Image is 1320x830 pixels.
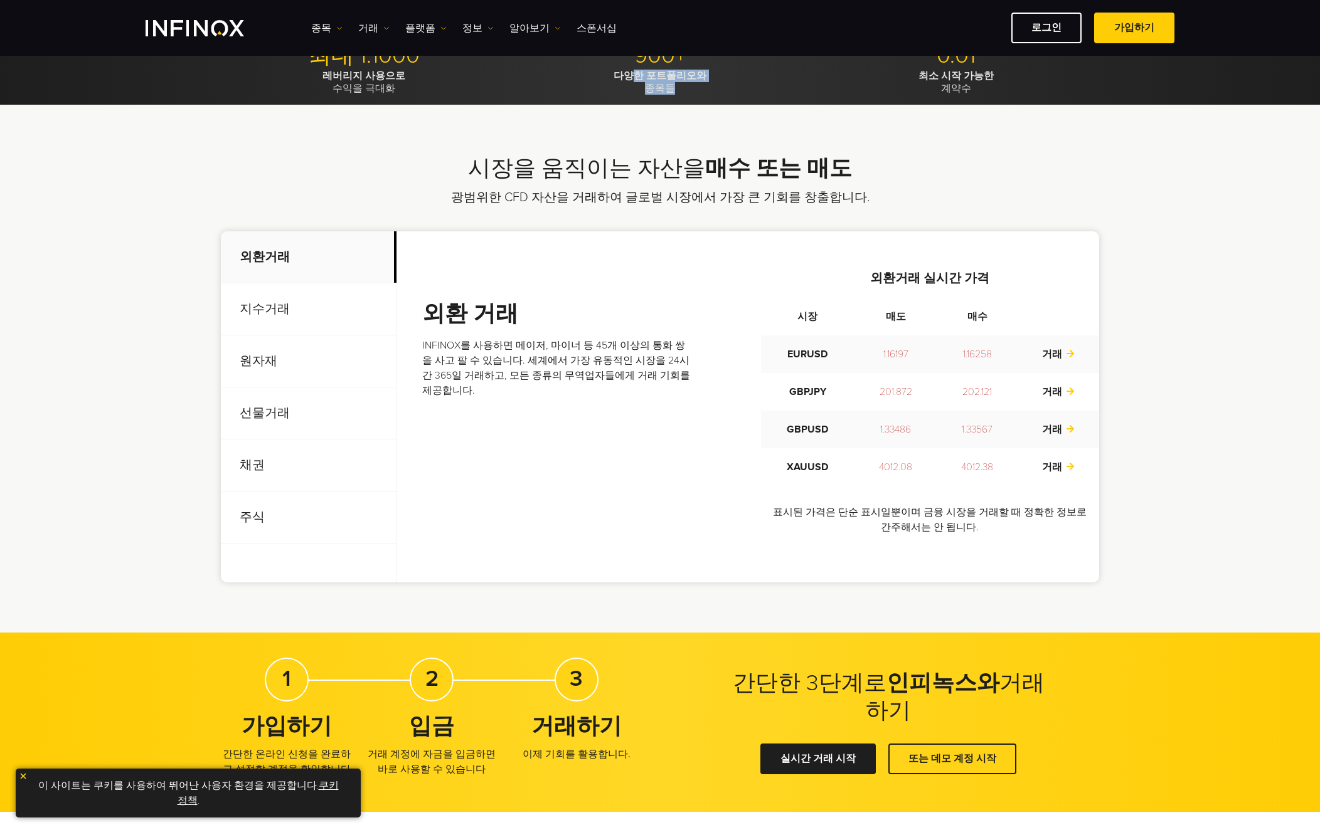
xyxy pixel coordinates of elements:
[761,298,855,335] th: 시장
[854,298,937,335] th: 매도
[22,775,354,811] p: 이 사이트는 쿠키를 사용하여 뛰어난 사용자 환경을 제공합니다. .
[462,21,494,36] a: 정보
[854,373,937,411] td: 201.872
[509,21,561,36] a: 알아보기
[221,335,397,387] p: 원자재
[854,448,937,486] td: 4012.08
[311,21,343,36] a: 종목
[614,70,706,82] strong: 다양한 포트폴리오와
[761,335,855,373] td: EURUSD
[761,505,1100,535] p: 표시된 가격은 단순 표시일뿐이며 금융 시장을 거래할 때 정확한 정보로 간주해서는 안 됩니다.
[146,20,274,36] a: INFINOX Logo
[1042,423,1075,436] a: 거래
[761,411,855,448] td: GBPUSD
[1042,386,1075,398] a: 거래
[937,373,1018,411] td: 202.121
[366,747,498,777] p: 거래 계정에 자금을 입금하면 바로 사용할 수 있습니다
[409,713,454,740] strong: 입금
[221,70,508,95] p: 수익을 극대화
[221,231,397,283] p: 외환거래
[732,670,1045,725] h2: 간단한 3단계로 거래하기
[760,743,876,774] a: 실시간 거래 시작
[221,491,397,544] p: 주식
[1042,461,1075,473] a: 거래
[761,373,855,411] td: GBPJPY
[812,70,1099,95] p: 계약수
[1042,348,1075,360] a: 거래
[405,21,447,36] a: 플랫폼
[425,665,439,692] strong: 2
[322,70,405,82] strong: 레버리지 사용으로
[422,300,518,327] strong: 외환 거래
[358,21,390,36] a: 거래
[888,743,1016,774] a: 또는 데모 계정 시작
[886,670,999,696] strong: 인피녹스와
[19,772,28,780] img: yellow close icon
[854,335,937,373] td: 1.16197
[761,448,855,486] td: XAUUSD
[510,747,642,762] p: 이제 기회를 활용합니다.
[242,713,332,740] strong: 가입하기
[422,338,693,398] p: INFINOX를 사용하면 메이저, 마이너 등 45개 이상의 통화 쌍을 사고 팔 수 있습니다. 세계에서 가장 유동적인 시장을 24시간 365일 거래하고, 모든 종류의 무역업자들...
[577,21,617,36] a: 스폰서십
[937,298,1018,335] th: 매수
[221,439,397,491] p: 채권
[1094,13,1174,43] a: 가입하기
[1011,13,1082,43] a: 로그인
[221,155,1099,182] h2: 시장을 움직이는 자산을
[517,70,804,95] p: 종목들
[221,283,397,335] p: 지수거래
[937,448,1018,486] td: 4012.38
[918,70,994,82] strong: 최소 시작 가능한
[870,271,989,286] strong: 외환거래 실시간 가격
[570,665,583,692] strong: 3
[854,411,937,448] td: 1.33486
[937,411,1018,448] td: 1.33567
[531,713,622,740] strong: 거래하기
[937,335,1018,373] td: 1.16258
[705,155,852,182] strong: 매수 또는 매도
[282,665,291,692] strong: 1
[221,387,397,439] p: 선물거래
[370,189,950,206] p: 광범위한 CFD 자산을 거래하여 글로벌 시장에서 가장 큰 기회를 창출합니다.
[221,747,353,777] p: 간단한 온라인 신청을 완료하고 설정할 계정을 확인합니다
